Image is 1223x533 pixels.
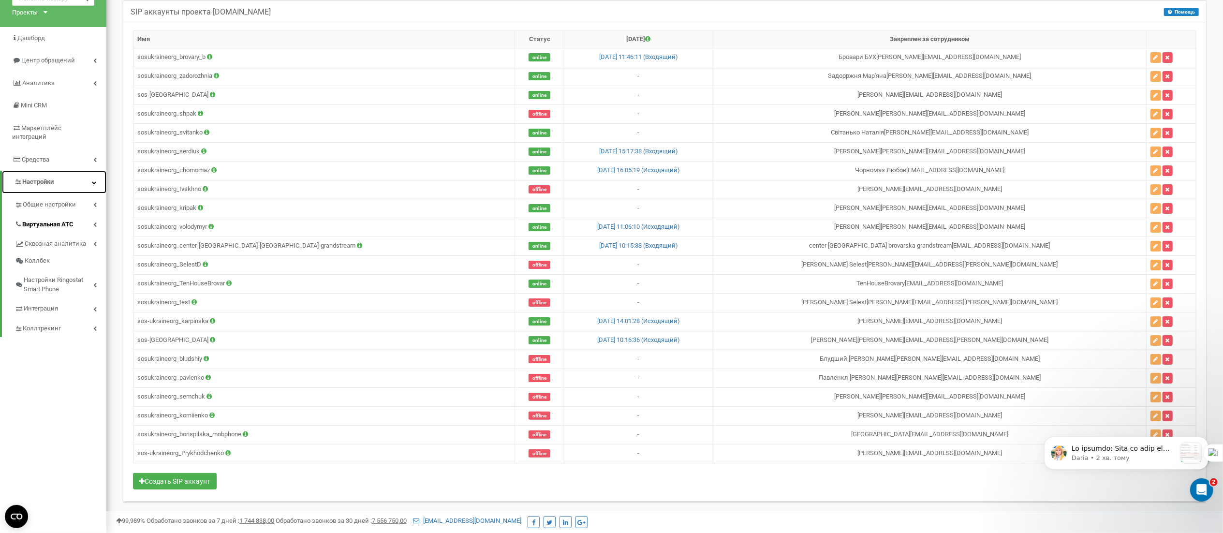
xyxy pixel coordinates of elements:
td: sosukraineorg_kripak [133,199,515,218]
td: - [564,387,713,406]
span: Обработано звонков за 30 дней : [276,517,407,524]
span: offline [529,355,550,363]
td: - [564,104,713,123]
u: 7 556 750,00 [372,517,407,524]
td: sos-ukraineorg_Prykhodchenko [133,444,515,463]
td: - [564,425,713,444]
td: sosukraineorg_semchuk [133,387,515,406]
span: offline [529,110,550,118]
span: Центр обращений [21,57,75,64]
td: - [564,274,713,293]
span: Коллбек [25,256,50,266]
span: online [529,280,550,288]
span: online [529,166,550,175]
td: - [564,369,713,387]
td: Бровари БУХ [PERSON_NAME][EMAIL_ADDRESS][DOMAIN_NAME] [713,48,1146,67]
th: Имя [133,31,515,48]
td: Світанько Наталія [PERSON_NAME][EMAIL_ADDRESS][DOMAIN_NAME] [713,123,1146,142]
td: sosukraineorg_shpak [133,104,515,123]
span: Виртуальная АТС [22,220,74,229]
span: Аналитика [22,79,55,87]
td: sosukraineorg_bludshiy [133,350,515,369]
td: [GEOGRAPHIC_DATA] [EMAIL_ADDRESS][DOMAIN_NAME] [713,425,1146,444]
td: - [564,406,713,425]
a: [DATE] 15:17:38 (Входящий) [599,148,678,155]
td: [PERSON_NAME] [PERSON_NAME][EMAIL_ADDRESS][DOMAIN_NAME] [713,218,1146,237]
span: online [529,242,550,250]
td: sosukraineorg_Ivakhno [133,180,515,199]
td: center [GEOGRAPHIC_DATA] brovarska grandstream [EMAIL_ADDRESS][DOMAIN_NAME] [713,237,1146,255]
span: offline [529,298,550,307]
span: Средства [22,156,49,163]
td: sosukraineorg_zadorozhnia [133,67,515,86]
u: 1 744 838,00 [239,517,274,524]
span: online [529,336,550,344]
span: offline [529,412,550,420]
span: Общие настройки [23,200,76,209]
a: Виртуальная АТС [15,213,106,233]
span: offline [529,430,550,439]
span: online [529,53,550,61]
th: Статус [515,31,564,48]
td: Чорномаз Любов [EMAIL_ADDRESS][DOMAIN_NAME] [713,161,1146,180]
td: [PERSON_NAME] [PERSON_NAME][EMAIL_ADDRESS][DOMAIN_NAME] [713,199,1146,218]
a: Общие настройки [15,193,106,213]
span: Обработано звонков за 7 дней : [147,517,274,524]
a: [DATE] 10:16:36 (Исходящий) [597,336,680,343]
div: Проекты [12,8,38,17]
h5: SIP аккаунты проекта [DOMAIN_NAME] [131,8,271,16]
span: Интеграция [24,304,58,313]
td: sosukraineorg_serdiuk [133,142,515,161]
td: [PERSON_NAME] [PERSON_NAME][EMAIL_ADDRESS][DOMAIN_NAME] [713,104,1146,123]
a: Настройки Ringostat Smart Phone [15,269,106,297]
td: sosukraineorg_brovary_b [133,48,515,67]
iframe: Intercom notifications повідомлення [1030,417,1223,507]
td: [PERSON_NAME] [PERSON_NAME][EMAIL_ADDRESS][DOMAIN_NAME] [713,387,1146,406]
td: sos-[GEOGRAPHIC_DATA] [133,86,515,104]
span: online [529,72,550,80]
td: [PERSON_NAME] Selest [PERSON_NAME][EMAIL_ADDRESS][PERSON_NAME][DOMAIN_NAME] [713,255,1146,274]
td: sos-ukraineorg_karpinska [133,312,515,331]
button: Создать SIP аккаунт [133,473,217,489]
td: [PERSON_NAME] [PERSON_NAME][EMAIL_ADDRESS][PERSON_NAME][DOMAIN_NAME] [713,331,1146,350]
a: Коллтрекинг [15,317,106,337]
td: [PERSON_NAME] [EMAIL_ADDRESS][DOMAIN_NAME] [713,406,1146,425]
td: [PERSON_NAME] [EMAIL_ADDRESS][DOMAIN_NAME] [713,444,1146,463]
span: Маркетплейс интеграций [12,124,61,141]
span: Коллтрекинг [23,324,61,333]
span: online [529,204,550,212]
span: 99,989% [116,517,145,524]
td: sosukraineorg_korniienko [133,406,515,425]
td: - [564,86,713,104]
button: Помощь [1164,8,1199,16]
span: online [529,223,550,231]
td: - [564,444,713,463]
iframe: Intercom live chat [1190,478,1213,502]
span: online [529,91,550,99]
span: offline [529,393,550,401]
a: Сквозная аналитика [15,233,106,252]
td: [PERSON_NAME] Selest [PERSON_NAME][EMAIL_ADDRESS][PERSON_NAME][DOMAIN_NAME] [713,293,1146,312]
span: offline [529,185,550,193]
td: - [564,350,713,369]
td: - [564,255,713,274]
td: sosukraineorg_TenHouseBrovar [133,274,515,293]
a: [DATE] 11:46:11 (Входящий) [599,53,678,60]
td: sosukraineorg_test [133,293,515,312]
th: Закреплен за сотрудником [713,31,1146,48]
td: Задорржня Мар'яна [PERSON_NAME][EMAIL_ADDRESS][DOMAIN_NAME] [713,67,1146,86]
td: - [564,180,713,199]
td: Павленкл [PERSON_NAME] [PERSON_NAME][EMAIL_ADDRESS][DOMAIN_NAME] [713,369,1146,387]
span: Mini CRM [21,102,47,109]
th: [DATE] [564,31,713,48]
td: - [564,123,713,142]
span: offline [529,374,550,382]
td: sos-[GEOGRAPHIC_DATA] [133,331,515,350]
a: [DATE] 11:06:10 (Исходящий) [597,223,680,230]
span: Настройки Ringostat Smart Phone [24,276,93,294]
td: [PERSON_NAME] [EMAIL_ADDRESS][DOMAIN_NAME] [713,312,1146,331]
